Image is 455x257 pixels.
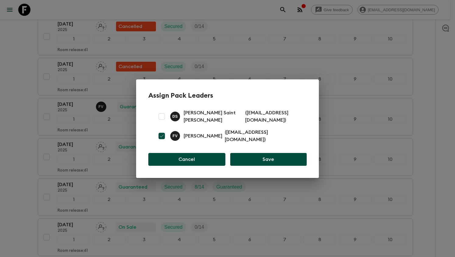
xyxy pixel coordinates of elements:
p: [PERSON_NAME] Saint [PERSON_NAME] [184,109,243,124]
p: D S [172,114,178,119]
p: F V [173,134,178,138]
h2: Assign Pack Leaders [148,92,307,99]
p: ( [EMAIL_ADDRESS][DOMAIN_NAME] ) [225,129,299,143]
p: [PERSON_NAME] [184,132,222,140]
button: Save [230,153,307,166]
p: ( [EMAIL_ADDRESS][DOMAIN_NAME] ) [245,109,299,124]
button: Cancel [148,153,225,166]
